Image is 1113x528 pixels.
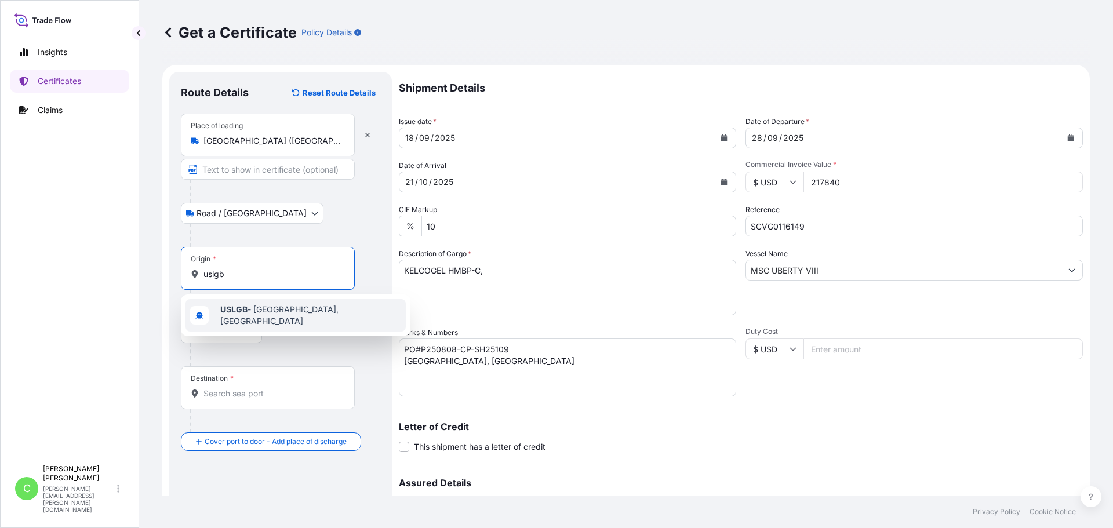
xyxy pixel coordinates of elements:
p: Certificates [38,75,81,87]
div: month, [766,131,779,145]
input: Enter booking reference [745,216,1083,236]
span: Road / [GEOGRAPHIC_DATA] [197,207,307,219]
label: Description of Cargo [399,248,471,260]
label: Reference [745,204,780,216]
div: / [779,131,782,145]
div: day, [404,175,415,189]
div: Destination [191,374,234,383]
span: - [GEOGRAPHIC_DATA], [GEOGRAPHIC_DATA] [220,304,401,327]
button: Calendar [1061,129,1080,147]
button: Select transport [181,322,262,343]
label: Vessel Name [745,248,788,260]
div: day, [751,131,763,145]
p: Letter of Credit [399,422,1083,431]
p: [PERSON_NAME][EMAIL_ADDRESS][PERSON_NAME][DOMAIN_NAME] [43,485,115,513]
label: CIF Markup [399,204,437,216]
span: Commercial Invoice Value [745,160,1083,169]
span: Issue date [399,116,437,128]
span: Date of Arrival [399,160,446,172]
p: Get a Certificate [162,23,297,42]
p: Assured Details [399,478,1083,487]
input: Destination [203,388,340,399]
div: % [399,216,421,236]
input: Enter percentage between 0 and 10% [421,216,736,236]
div: Origin [191,254,216,264]
input: Text to appear on certificate [181,159,355,180]
label: Marks & Numbers [399,327,458,338]
p: [PERSON_NAME] [PERSON_NAME] [43,464,115,483]
p: Insights [38,46,67,58]
div: / [431,131,434,145]
span: Date of Departure [745,116,809,128]
div: / [429,175,432,189]
button: Show suggestions [1061,260,1082,281]
div: day, [404,131,415,145]
div: month, [418,131,431,145]
b: USLGB [220,304,248,314]
span: This shipment has a letter of credit [414,441,545,453]
div: year, [434,131,456,145]
span: Cover port to door - Add place of discharge [205,436,347,447]
div: year, [432,175,454,189]
span: C [23,483,31,494]
button: Calendar [715,173,733,191]
p: Reset Route Details [303,87,376,99]
p: Shipment Details [399,72,1083,104]
input: Origin [203,268,340,280]
button: Calendar [715,129,733,147]
p: Claims [38,104,63,116]
input: Type to search vessel name or IMO [746,260,1061,281]
span: Duty Cost [745,327,1083,336]
div: / [415,175,418,189]
button: Select transport [181,203,323,224]
p: Privacy Policy [973,507,1020,516]
input: Enter amount [803,172,1083,192]
p: Cookie Notice [1030,507,1076,516]
input: Place of loading [203,135,340,147]
div: month, [418,175,429,189]
input: Enter amount [803,338,1083,359]
p: Policy Details [301,27,352,38]
p: Route Details [181,86,249,100]
div: Show suggestions [181,294,410,336]
div: year, [782,131,805,145]
div: / [763,131,766,145]
div: / [415,131,418,145]
div: Place of loading [191,121,243,130]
